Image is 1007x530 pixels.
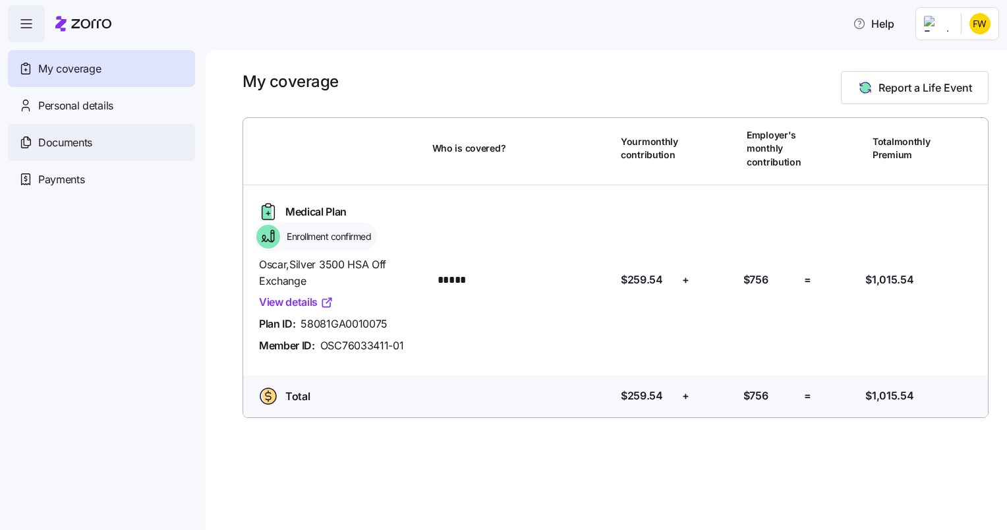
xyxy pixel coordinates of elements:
span: Help [853,16,894,32]
img: dd66dac5b4cfa8562216155ee7273903 [969,13,991,34]
span: $1,015.54 [865,272,913,288]
span: Member ID: [259,338,315,354]
span: Who is covered? [432,142,506,155]
span: Personal details [38,98,113,114]
span: Documents [38,134,92,151]
span: Report a Life Event [878,80,972,96]
span: = [804,272,811,288]
a: Personal details [8,87,195,124]
a: Payments [8,161,195,198]
button: Help [842,11,905,37]
span: + [682,272,689,288]
span: My coverage [38,61,101,77]
span: OSC76033411-01 [320,338,404,354]
button: Report a Life Event [841,71,989,104]
a: My coverage [8,50,195,87]
span: Total [285,388,310,405]
span: $259.54 [621,388,663,404]
span: $1,015.54 [865,388,913,404]
span: Plan ID: [259,316,295,332]
span: Total monthly Premium [873,135,931,162]
span: Oscar , Silver 3500 HSA Off Exchange [259,256,422,289]
span: Payments [38,171,84,188]
span: $259.54 [621,272,663,288]
img: Employer logo [924,16,950,32]
span: Employer's monthly contribution [747,129,801,169]
a: View details [259,294,333,310]
span: + [682,388,689,404]
span: 58081GA0010075 [301,316,388,332]
span: Your monthly contribution [621,135,678,162]
span: Enrollment confirmed [283,230,371,243]
span: $756 [743,388,768,404]
span: Medical Plan [285,204,347,220]
span: = [804,388,811,404]
span: $756 [743,272,768,288]
h1: My coverage [243,71,339,92]
a: Documents [8,124,195,161]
